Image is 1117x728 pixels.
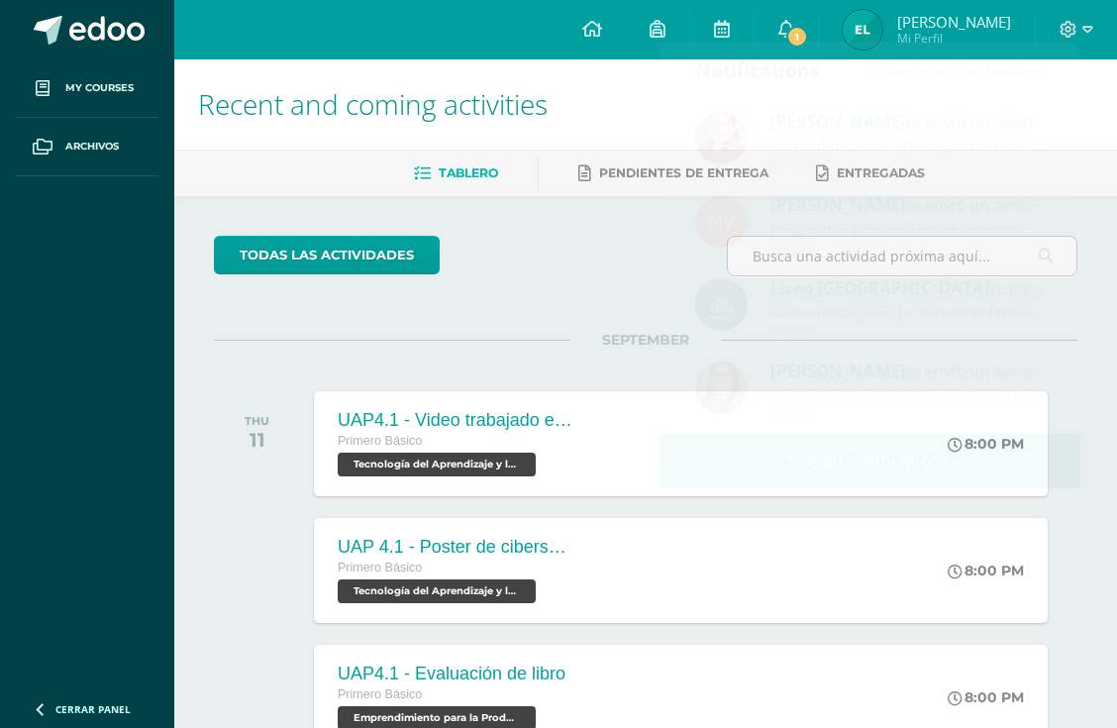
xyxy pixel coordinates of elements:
[338,453,536,476] span: Tecnología del Aprendizaje y la Comunicación 'C'
[338,561,422,574] span: Primero Básico
[695,195,748,248] img: 1ff341f52347efc33ff1d2a179cbdb51.png
[770,323,1046,340] div: [DATE]
[338,537,575,558] div: UAP 4.1 - Poster de ciberseguridad
[871,58,1045,80] span: unread notifications
[439,165,498,180] span: Tablero
[695,112,748,164] img: ca38207ff64f461ec141487f36af9fbf.png
[695,362,748,414] img: fda4ebce342fd1e8b3b59cfba0d95288.png
[770,406,1046,423] div: [DATE]
[786,26,808,48] span: 1
[770,383,1046,406] div: Uso tabla periódica: Esta semana estaremos trabajando con la materia de Química, es importante qu...
[338,687,422,701] span: Primero Básico
[770,300,1046,323] div: Calendario septiembre 2025: Estimadas familias maristas, les compartimos el calendario de activid...
[578,157,768,189] a: Pendientes de entrega
[599,165,768,180] span: Pendientes de entrega
[695,43,820,97] div: Notifications
[770,191,1046,217] div: te envió un aviso
[338,579,536,603] span: Tecnología del Aprendizaje y la Comunicación 'C'
[16,59,158,118] a: My courses
[770,156,1046,173] div: [DATE]
[897,30,1011,47] span: Mi Perfil
[198,85,548,123] span: Recent and coming activities
[770,134,1046,156] div: Festividad Cívica - 12 de septiembre: Buen día estimadas familias. Comparto información de requer...
[770,360,906,382] span: [PERSON_NAME]
[948,562,1024,579] div: 8:00 PM
[338,434,422,448] span: Primero Básico
[660,434,1079,488] a: See all notifications
[948,688,1024,706] div: 8:00 PM
[214,236,440,274] a: todas las Actividades
[770,276,990,299] span: Liceo [GEOGRAPHIC_DATA]
[770,193,906,216] span: [PERSON_NAME]
[338,410,575,431] div: UAP4.1 - Video trabajado en grupos
[245,428,269,452] div: 11
[245,414,269,428] div: THU
[770,108,1046,134] div: te envió un aviso
[55,702,131,716] span: Cerrar panel
[570,331,721,349] span: SEPTEMBER
[16,118,158,176] a: Archivos
[770,217,1046,240] div: Progrentis: Buenas tardes jóvenes un abrazo. El día de mañana traer su dispositivo como siempre, ...
[843,10,882,50] img: 6629f3bc959cff1d45596c1c35f9a503.png
[770,358,1046,383] div: te envió un aviso
[770,240,1046,257] div: [DATE]
[871,58,898,80] span: 186
[897,12,1011,32] span: [PERSON_NAME]
[414,157,498,189] a: Tablero
[695,278,748,331] img: b41cd0bd7c5dca2e84b8bd7996f0ae72.png
[65,80,134,96] span: My courses
[770,110,906,133] span: [PERSON_NAME]
[770,274,1046,300] div: te envió un aviso
[65,139,119,155] span: Archivos
[338,664,565,684] div: UAP4.1 - Evaluación de libro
